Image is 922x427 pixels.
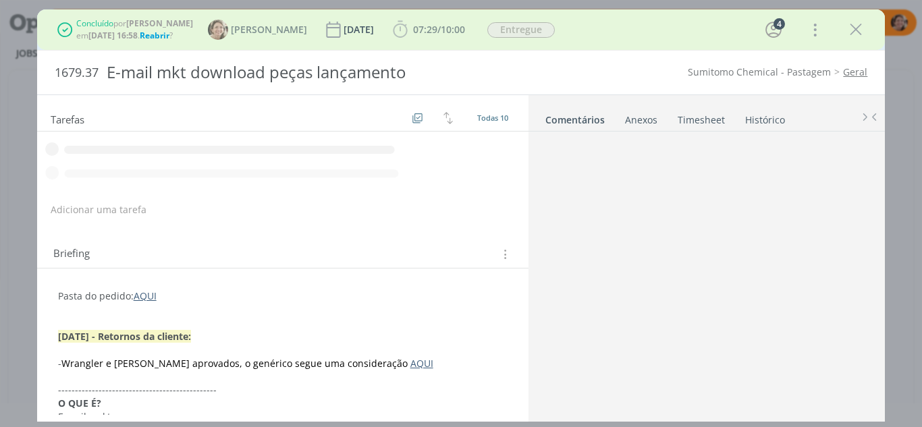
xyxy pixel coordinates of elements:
a: Sumitomo Chemical - Pastagem [688,65,831,78]
b: [PERSON_NAME] [126,18,193,29]
strong: O QUE É? [58,397,101,409]
p: E-mails mkt [58,410,508,424]
a: AQUI [410,357,433,370]
a: Geral [843,65,867,78]
img: arrow-down-up.svg [443,112,453,124]
a: Comentários [545,107,605,127]
p: - [58,357,508,370]
div: por em . ? [76,18,193,42]
div: E-mail mkt download peças lançamento [101,56,523,89]
span: Todas 10 [477,113,508,123]
span: Briefing [53,246,90,263]
button: 4 [763,19,784,40]
p: ----------------------------------------------- [58,383,508,397]
a: Histórico [744,107,786,127]
span: Concluído [76,18,113,29]
span: Reabrir [140,30,169,41]
div: [DATE] [344,25,377,34]
div: dialog [37,9,886,422]
div: Anexos [625,113,657,127]
b: [DATE] 16:58 [88,30,138,41]
strong: [DATE] - Retornos da cliente: [58,330,191,343]
span: Tarefas [51,110,84,126]
span: 1679.37 [55,65,99,80]
a: Timesheet [677,107,726,127]
button: Adicionar uma tarefa [50,198,147,222]
div: 4 [774,18,785,30]
a: AQUI [134,289,157,302]
span: Wrangler e [PERSON_NAME] aprovados, o genérico segue uma consideração [61,357,408,370]
p: Pasta do pedido: [58,289,508,303]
